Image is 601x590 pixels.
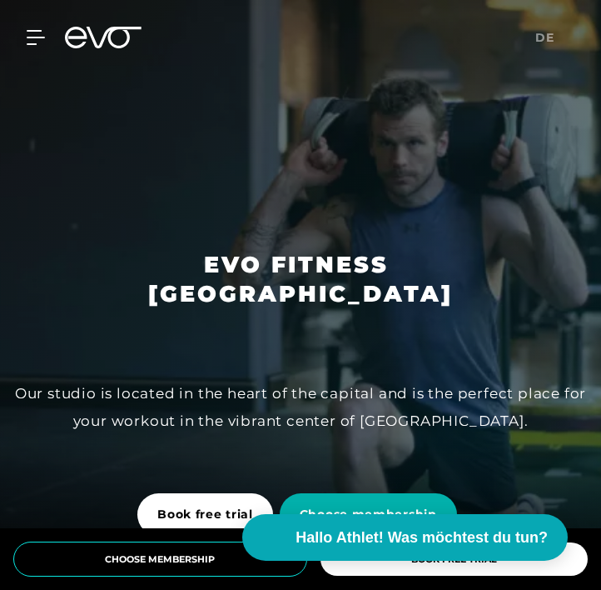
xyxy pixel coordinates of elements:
[300,506,437,523] span: Choose membership
[280,481,464,548] a: Choose membership
[13,542,307,577] a: choose membership
[535,28,564,47] a: de
[29,552,291,567] span: choose membership
[535,30,554,45] span: de
[157,506,253,523] span: Book free trial
[296,527,548,549] span: Hallo Athlet! Was möchtest du tun?
[13,380,588,434] div: Our studio is located in the heart of the capital and is the perfect place for your workout in th...
[148,250,453,308] h1: EVO FITNESS [GEOGRAPHIC_DATA]
[137,481,280,548] a: Book free trial
[242,514,568,561] button: Hallo Athlet! Was möchtest du tun?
